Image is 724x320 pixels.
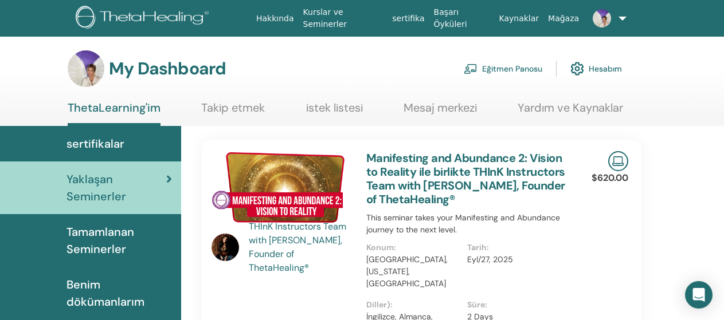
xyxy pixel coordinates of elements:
p: Eyl/27, 2025 [467,254,562,266]
p: Tarih : [467,242,562,254]
p: Diller) : [366,299,461,311]
a: Yardım ve Kaynaklar [518,101,623,123]
img: chalkboard-teacher.svg [464,64,478,74]
a: Mağaza [543,8,584,29]
a: Kurslar ve Seminerler [299,2,388,35]
img: cog.svg [570,59,584,78]
a: Mesaj merkezi [404,101,477,123]
a: Kaynaklar [494,8,543,29]
span: Yaklaşan Seminerler [66,171,166,205]
p: This seminar takes your Manifesting and Abundance journey to the next level. [366,212,569,236]
span: sertifikalar [66,135,124,152]
a: Hesabım [570,56,622,81]
p: Süre : [467,299,562,311]
a: ThetaLearning'im [68,101,161,126]
a: Hakkında [252,8,299,29]
a: THInK Instructors Team with [PERSON_NAME], Founder of ThetaHealing® [249,220,355,275]
a: Eğitmen Panosu [464,56,542,81]
p: Konum : [366,242,461,254]
img: logo.png [76,6,213,31]
div: Open Intercom Messenger [685,281,713,309]
a: Manifesting and Abundance 2: Vision to Reality ile birlikte THInK Instructors Team with [PERSON_N... [366,151,565,207]
img: Manifesting and Abundance 2: Vision to Reality [212,151,353,223]
img: default.jpg [68,50,104,87]
img: default.jpg [212,234,239,261]
span: Benim dökümanlarım [66,276,172,310]
h3: My Dashboard [109,58,226,79]
p: $620.00 [592,171,628,185]
img: Live Online Seminar [608,151,628,171]
a: Başarı Öyküleri [429,2,495,35]
p: [GEOGRAPHIC_DATA], [US_STATE], [GEOGRAPHIC_DATA] [366,254,461,290]
a: sertifika [388,8,429,29]
span: Tamamlanan Seminerler [66,223,172,258]
a: istek listesi [306,101,363,123]
a: Takip etmek [201,101,265,123]
img: default.jpg [593,9,611,27]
